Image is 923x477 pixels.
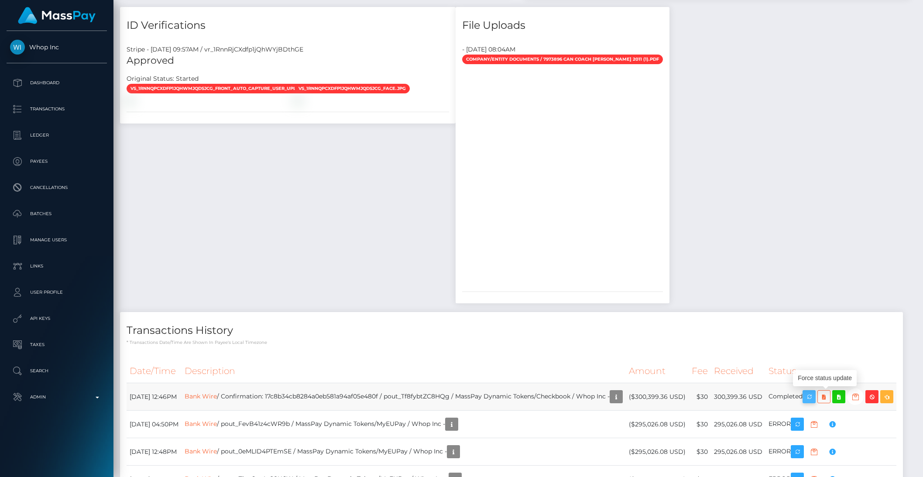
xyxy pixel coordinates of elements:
th: Fee [689,359,711,383]
a: Payees [7,151,107,172]
td: $30 [689,411,711,438]
td: / Confirmation: 17c8b34cb8284a0eb581a94af05e480f / pout_Tf8fybtZC8HQg / MassPay Dynamic Tokens/Ch... [182,383,626,411]
a: Bank Wire [185,392,217,400]
h7: Original Status: Started [127,75,199,82]
p: API Keys [10,312,103,325]
th: Amount [626,359,689,383]
th: Status [765,359,896,383]
iframe: PDF Embed API [462,66,593,285]
p: Cancellations [10,181,103,194]
a: Dashboard [7,72,107,94]
img: Whop Inc [10,40,25,55]
div: Stripe - [DATE] 09:57AM / vr_1RnnRjCXdfp1jQhWYjBDthGE [120,45,456,54]
td: [DATE] 04:50PM [127,411,182,438]
p: Batches [10,207,103,220]
td: 300,399.36 USD [711,383,765,411]
img: vr_1RnnRjCXdfp1jQhWYjBDthGEfile_1RnnRbCXdfp1jQhWNPD1Jz7y [295,97,302,104]
p: Taxes [10,338,103,351]
td: [DATE] 12:46PM [127,383,182,411]
a: Taxes [7,334,107,356]
span: Company/Entity documents / 7973896 Can Coach [PERSON_NAME] 2011 (1).pdf [462,55,663,64]
a: Bank Wire [185,447,217,455]
p: Dashboard [10,76,103,89]
a: Batches [7,203,107,225]
span: Whop Inc [7,43,107,51]
div: - [DATE] 08:04AM [456,45,669,54]
img: vr_1RnnRjCXdfp1jQhWYjBDthGEfile_1RnnRCCXdfp1jQhWwpwicjSf [127,97,134,104]
th: Date/Time [127,359,182,383]
a: Transactions [7,98,107,120]
p: Links [10,260,103,273]
td: $30 [689,438,711,466]
p: * Transactions date/time are shown in payee's local timezone [127,339,896,346]
p: Admin [10,391,103,404]
p: User Profile [10,286,103,299]
th: Received [711,359,765,383]
p: Transactions [10,103,103,116]
td: [DATE] 12:48PM [127,438,182,466]
td: ($300,399.36 USD) [626,383,689,411]
p: Payees [10,155,103,168]
h4: File Uploads [462,18,663,33]
a: Links [7,255,107,277]
span: vs_1RnnQPCXdfp1jQhWMjQDSjcg_face.jpg [295,84,410,93]
td: ($295,026.08 USD) [626,411,689,438]
a: Cancellations [7,177,107,199]
td: $30 [689,383,711,411]
a: API Keys [7,308,107,329]
td: ERROR [765,411,896,438]
a: User Profile [7,281,107,303]
p: Manage Users [10,233,103,247]
a: Search [7,360,107,382]
p: Ledger [10,129,103,142]
div: Force status update [793,370,857,386]
a: Ledger [7,124,107,146]
p: Search [10,364,103,377]
a: Manage Users [7,229,107,251]
td: / pout_FevB41z4cWR9b / MassPay Dynamic Tokens/MyEUPay / Whop Inc - [182,411,626,438]
td: 295,026.08 USD [711,411,765,438]
td: ERROR [765,438,896,466]
h4: Transactions History [127,323,896,338]
td: ($295,026.08 USD) [626,438,689,466]
a: Admin [7,386,107,408]
a: Bank Wire [185,420,217,428]
th: Description [182,359,626,383]
h5: Approved [127,54,449,68]
h4: ID Verifications [127,18,449,33]
td: 295,026.08 USD [711,438,765,466]
span: vs_1RnnQPCXdfp1jQhWMjQDSjcg_front_auto_capture_user_upload.jpg [127,84,321,93]
img: MassPay Logo [18,7,96,24]
td: / pout_0eMLID4PTEmSE / MassPay Dynamic Tokens/MyEUPay / Whop Inc - [182,438,626,466]
td: Completed [765,383,896,411]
